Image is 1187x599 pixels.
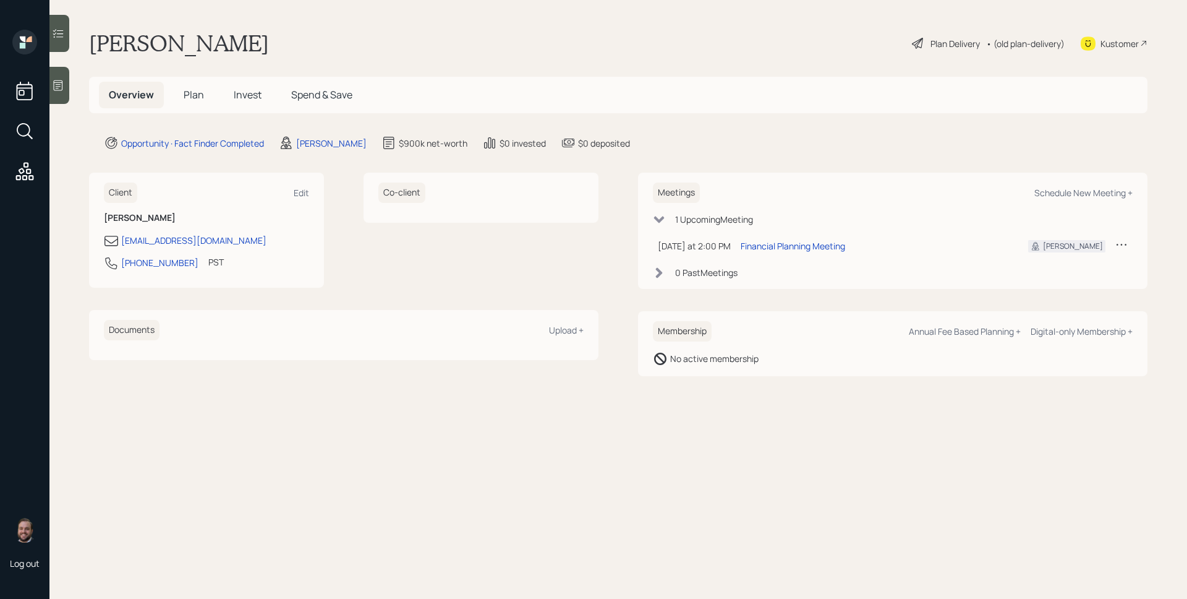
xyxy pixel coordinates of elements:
div: Log out [10,558,40,569]
img: james-distasi-headshot.png [12,518,37,543]
div: Financial Planning Meeting [741,239,845,252]
div: [PERSON_NAME] [296,137,367,150]
div: $0 deposited [578,137,630,150]
span: Overview [109,88,154,101]
span: Plan [184,88,204,101]
h6: Co-client [378,183,425,203]
div: • (old plan-delivery) [986,37,1065,50]
div: $900k net-worth [399,137,467,150]
div: Opportunity · Fact Finder Completed [121,137,264,150]
div: Edit [294,187,309,199]
h6: Meetings [653,183,700,203]
div: Upload + [549,324,584,336]
div: [PERSON_NAME] [1043,241,1103,252]
div: Digital-only Membership + [1031,325,1133,337]
div: [PHONE_NUMBER] [121,256,198,269]
div: 1 Upcoming Meeting [675,213,753,226]
div: Annual Fee Based Planning + [909,325,1021,337]
div: [EMAIL_ADDRESS][DOMAIN_NAME] [121,234,266,247]
div: [DATE] at 2:00 PM [658,239,731,252]
div: $0 invested [500,137,546,150]
div: Kustomer [1100,37,1139,50]
h6: Documents [104,320,160,340]
div: PST [208,256,224,269]
div: No active membership [670,352,759,365]
h6: [PERSON_NAME] [104,213,309,223]
h6: Membership [653,321,712,342]
h1: [PERSON_NAME] [89,30,269,57]
h6: Client [104,183,137,203]
span: Spend & Save [291,88,352,101]
div: 0 Past Meeting s [675,266,738,279]
div: Schedule New Meeting + [1034,187,1133,199]
span: Invest [234,88,262,101]
div: Plan Delivery [930,37,980,50]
